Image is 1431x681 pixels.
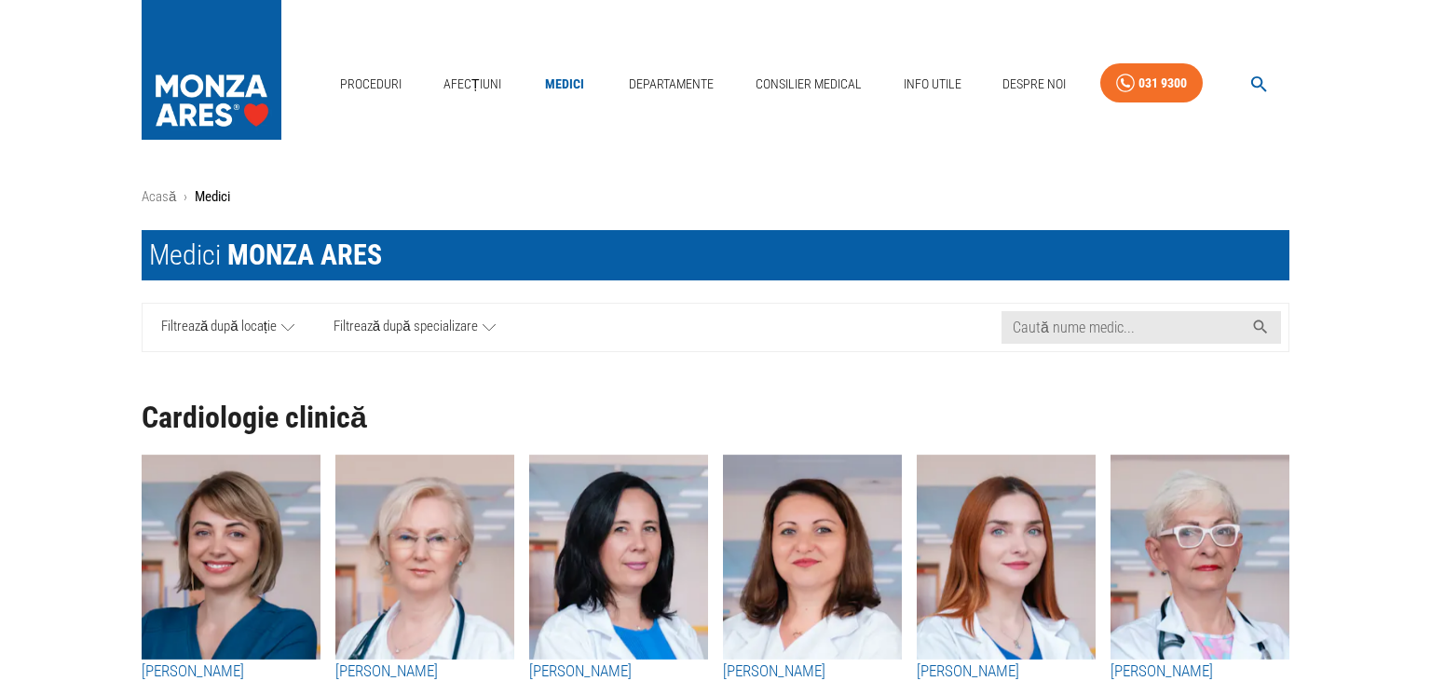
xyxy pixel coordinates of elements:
[142,186,1289,208] nav: breadcrumb
[995,65,1073,103] a: Despre Noi
[227,238,382,271] span: MONZA ARES
[529,455,708,660] img: Dr. Alexandra Postu
[334,316,478,339] span: Filtrează după specializare
[1111,455,1289,660] img: Dr. Mihaela Rugină
[142,402,1289,434] h1: Cardiologie clinică
[748,65,869,103] a: Consilier Medical
[184,186,187,208] li: ›
[896,65,969,103] a: Info Utile
[1138,72,1187,95] div: 031 9300
[335,455,514,660] img: Dr. Dana Constantinescu
[436,65,509,103] a: Afecțiuni
[621,65,721,103] a: Departamente
[723,455,902,660] img: Dr. Raluca Naidin
[314,304,515,351] a: Filtrează după specializare
[142,455,320,660] img: Dr. Silvia Deaconu
[333,65,409,103] a: Proceduri
[917,455,1096,660] img: Dr. Irina Macovei Dorobanțu
[143,304,314,351] a: Filtrează după locație
[535,65,594,103] a: Medici
[161,316,277,339] span: Filtrează după locație
[195,186,230,208] p: Medici
[142,188,176,205] a: Acasă
[149,238,382,273] div: Medici
[1100,63,1203,103] a: 031 9300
